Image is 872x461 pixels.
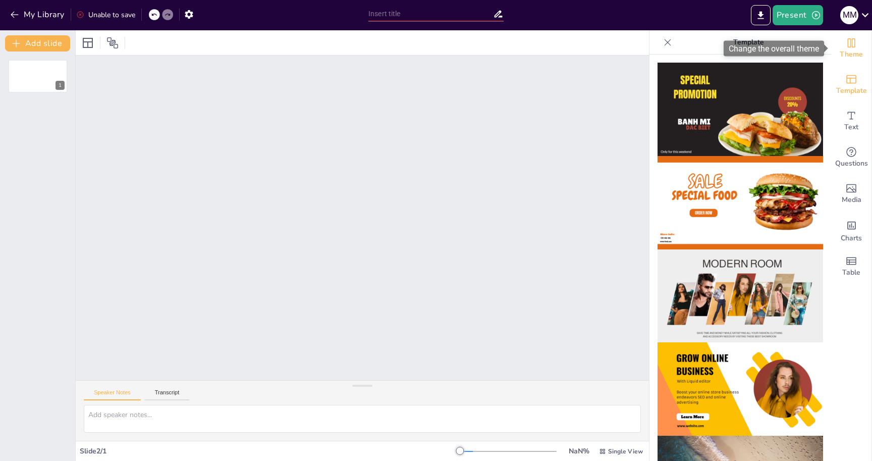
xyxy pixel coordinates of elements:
[658,249,823,343] img: thumb-3.png
[835,158,868,169] span: Questions
[658,63,823,156] img: thumb-1.png
[842,267,860,278] span: Table
[844,122,858,133] span: Text
[831,248,871,285] div: Add a table
[841,233,862,244] span: Charts
[724,41,824,57] div: Change the overall theme
[658,342,823,436] img: thumb-4.png
[831,176,871,212] div: Add images, graphics, shapes or video
[831,103,871,139] div: Add text boxes
[836,85,867,96] span: Template
[840,49,863,60] span: Theme
[831,212,871,248] div: Add charts and graphs
[831,67,871,103] div: Add ready made slides
[831,139,871,176] div: Get real-time input from your audience
[658,156,823,249] img: thumb-2.png
[676,30,821,55] p: Template
[831,30,871,67] div: Change the overall theme
[842,194,861,206] span: Media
